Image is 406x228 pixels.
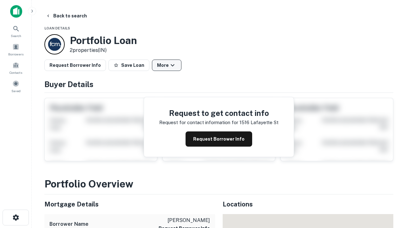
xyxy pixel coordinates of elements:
a: Contacts [2,59,30,76]
h5: Locations [223,199,393,209]
h6: Borrower Name [49,220,88,228]
h5: Mortgage Details [44,199,215,209]
a: Saved [2,78,30,95]
button: Back to search [43,10,89,22]
button: More [152,60,181,71]
button: Request Borrower Info [44,60,106,71]
img: capitalize-icon.png [10,5,22,18]
span: Loan Details [44,26,70,30]
a: Search [2,22,30,40]
iframe: Chat Widget [374,157,406,187]
h3: Portfolio Loan [70,35,137,47]
span: Search [11,33,21,38]
h3: Portfolio Overview [44,176,393,192]
p: 2 properties (IN) [70,47,137,54]
span: Saved [11,88,21,93]
a: Borrowers [2,41,30,58]
p: 1516 lafayette st [239,119,278,126]
h4: Request to get contact info [159,107,278,119]
button: Save Loan [108,60,149,71]
span: Borrowers [8,52,23,57]
button: Request Borrower Info [186,131,252,147]
span: Contacts [10,70,22,75]
h4: Buyer Details [44,79,393,90]
p: Request for contact information for [159,119,238,126]
p: [PERSON_NAME] [159,217,210,224]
